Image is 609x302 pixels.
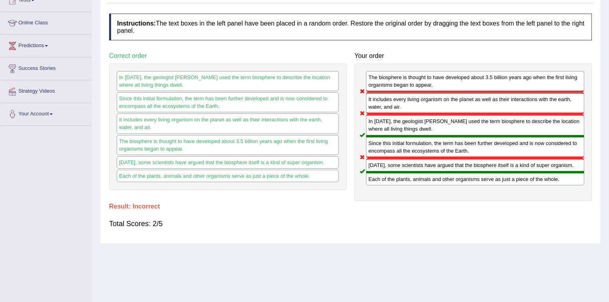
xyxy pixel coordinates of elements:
[109,214,592,233] div: Total Scores: 2/5
[366,92,584,114] div: It includes every living organism on the planet as well as their interactions with the earth, wat...
[0,58,92,77] a: Success Stories
[0,103,92,123] a: Your Account
[366,172,584,185] div: Each of the plants, animals and other organisms serve as just a piece of the whole.
[117,170,339,182] div: Each of the plants, animals and other organisms serve as just a piece of the whole.
[109,203,592,210] h4: Result:
[366,136,584,158] div: Since this initial formulation, the term has been further developed and is now considered to enco...
[366,71,584,92] div: The biosphere is thought to have developed about 3.5 billion years ago when the first living orga...
[354,52,592,60] h4: Your order
[117,20,156,27] b: Instructions:
[117,92,339,112] div: Since this initial formulation, the term has been further developed and is now considered to enco...
[366,114,584,136] div: In [DATE], the geologist [PERSON_NAME] used the term biosphere to describe the location where all...
[109,14,592,40] h4: The text boxes in the left panel have been placed in a random order. Restore the original order b...
[0,80,92,100] a: Strategy Videos
[0,12,92,32] a: Online Class
[0,35,92,55] a: Predictions
[117,156,339,169] div: [DATE], some scientists have argued that the biosphere itself is a kind of super organism.
[117,113,339,133] div: It includes every living organism on the planet as well as their interactions with the earth, wat...
[366,158,584,172] div: [DATE], some scientists have argued that the biosphere itself is a kind of super organism.
[117,71,339,91] div: In [DATE], the geologist [PERSON_NAME] used the term biosphere to describe the location where all...
[117,135,339,155] div: The biosphere is thought to have developed about 3.5 billion years ago when the first living orga...
[109,52,346,60] h4: Correct order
